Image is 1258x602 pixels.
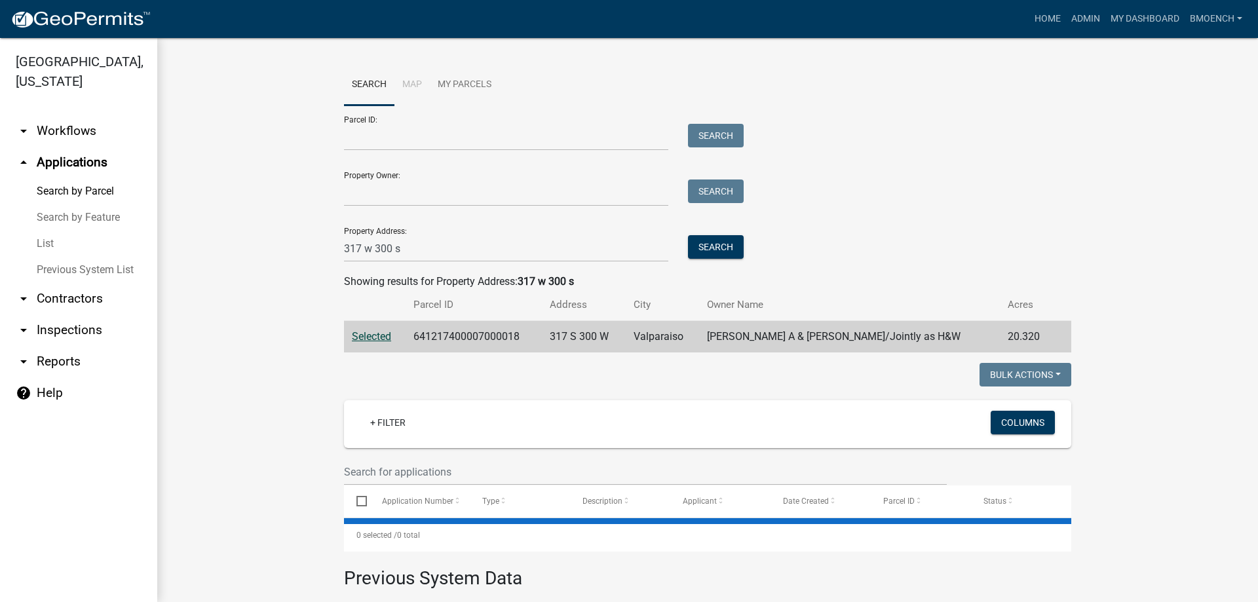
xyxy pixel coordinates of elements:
[688,124,744,147] button: Search
[344,274,1071,290] div: Showing results for Property Address:
[16,385,31,401] i: help
[699,290,1001,320] th: Owner Name
[344,459,947,485] input: Search for applications
[871,485,971,517] datatable-header-cell: Parcel ID
[542,321,626,353] td: 317 S 300 W
[1105,7,1185,31] a: My Dashboard
[344,552,1071,592] h3: Previous System Data
[16,155,31,170] i: arrow_drop_up
[670,485,771,517] datatable-header-cell: Applicant
[1000,321,1054,353] td: 20.320
[1029,7,1066,31] a: Home
[980,363,1071,386] button: Bulk Actions
[971,485,1071,517] datatable-header-cell: Status
[883,497,915,506] span: Parcel ID
[983,497,1006,506] span: Status
[406,290,542,320] th: Parcel ID
[570,485,670,517] datatable-header-cell: Description
[344,519,1071,552] div: 0 total
[688,179,744,203] button: Search
[344,485,369,517] datatable-header-cell: Select
[382,497,453,506] span: Application Number
[783,497,829,506] span: Date Created
[16,354,31,369] i: arrow_drop_down
[406,321,542,353] td: 641217400007000018
[626,290,699,320] th: City
[352,330,391,343] a: Selected
[688,235,744,259] button: Search
[991,411,1055,434] button: Columns
[16,291,31,307] i: arrow_drop_down
[771,485,871,517] datatable-header-cell: Date Created
[360,411,416,434] a: + Filter
[369,485,469,517] datatable-header-cell: Application Number
[683,497,717,506] span: Applicant
[1185,7,1248,31] a: bmoench
[542,290,626,320] th: Address
[482,497,499,506] span: Type
[469,485,569,517] datatable-header-cell: Type
[430,64,499,106] a: My Parcels
[356,531,397,540] span: 0 selected /
[1066,7,1105,31] a: Admin
[16,322,31,338] i: arrow_drop_down
[16,123,31,139] i: arrow_drop_down
[1000,290,1054,320] th: Acres
[518,275,574,288] strong: 317 w 300 s
[626,321,699,353] td: Valparaiso
[699,321,1001,353] td: [PERSON_NAME] A & [PERSON_NAME]/Jointly as H&W
[582,497,622,506] span: Description
[344,64,394,106] a: Search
